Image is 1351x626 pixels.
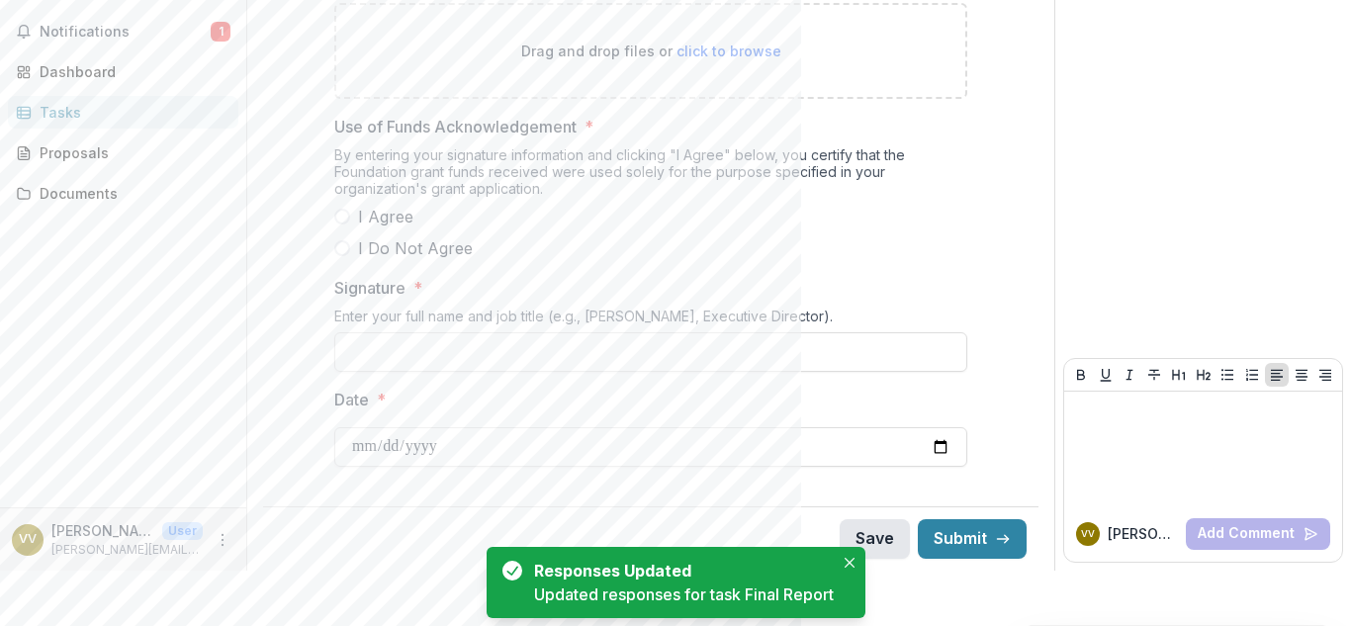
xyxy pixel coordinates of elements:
div: Victoria Vargo [19,533,37,546]
a: Tasks [8,96,238,129]
div: Documents [40,183,223,204]
div: Tasks [40,102,223,123]
button: Underline [1094,363,1118,387]
p: User [162,522,203,540]
button: Align Right [1313,363,1337,387]
p: Use of Funds Acknowledgement [334,115,577,138]
div: Proposals [40,142,223,163]
button: Submit [918,519,1027,559]
div: By entering your signature information and clicking "I Agree" below, you certify that the Foundat... [334,146,967,205]
button: Strike [1142,363,1166,387]
div: Updated responses for task Final Report [534,582,834,606]
button: Align Left [1265,363,1289,387]
button: Heading 2 [1192,363,1216,387]
p: [PERSON_NAME] [51,520,154,541]
p: Signature [334,276,405,300]
div: Victoria Vargo [1081,529,1095,539]
button: Align Center [1290,363,1313,387]
button: Italicize [1118,363,1141,387]
button: Ordered List [1240,363,1264,387]
span: click to browse [676,43,781,59]
p: Date [334,388,369,411]
button: Save [840,519,910,559]
button: Bullet List [1216,363,1239,387]
span: Notifications [40,24,211,41]
button: Close [838,551,861,575]
button: Notifications1 [8,16,238,47]
a: Dashboard [8,55,238,88]
a: Documents [8,177,238,210]
div: Responses Updated [534,559,826,582]
span: I Agree [358,205,413,228]
a: Proposals [8,136,238,169]
p: [PERSON_NAME] [1108,523,1178,544]
div: Dashboard [40,61,223,82]
button: More [211,528,234,552]
span: 1 [211,22,230,42]
button: Bold [1069,363,1093,387]
span: I Do Not Agree [358,236,473,260]
p: Drag and drop files or [521,41,781,61]
button: Add Comment [1186,518,1330,550]
div: Enter your full name and job title (e.g., [PERSON_NAME], Executive Director). [334,308,967,332]
button: Heading 1 [1167,363,1191,387]
p: [PERSON_NAME][EMAIL_ADDRESS][DOMAIN_NAME] [51,541,203,559]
